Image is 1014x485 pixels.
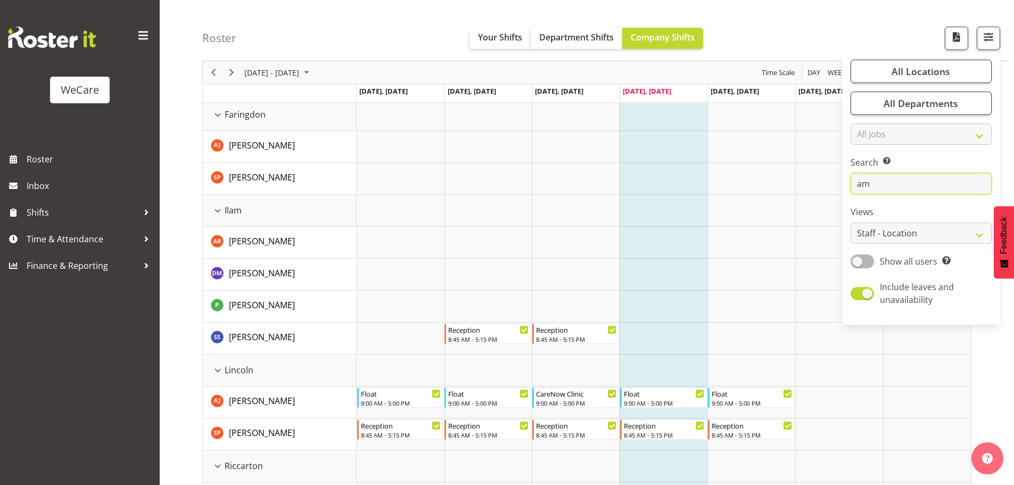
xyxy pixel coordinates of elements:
[229,139,295,152] a: [PERSON_NAME]
[357,388,444,408] div: Amy Johannsen"s event - Float Begin From Monday, September 1, 2025 at 9:00:00 AM GMT+12:00 Ends A...
[448,399,529,407] div: 9:00 AM - 5:00 PM
[620,420,707,440] div: Samantha Poultney"s event - Reception Begin From Thursday, September 4, 2025 at 8:45:00 AM GMT+12...
[203,450,357,482] td: Riccarton resource
[469,28,531,49] button: Your Shifts
[203,387,357,418] td: Amy Johannsen resource
[624,431,704,439] div: 8:45 AM - 5:15 PM
[711,86,759,96] span: [DATE], [DATE]
[229,235,295,247] span: [PERSON_NAME]
[532,324,619,344] div: Savanna Samson"s event - Reception Begin From Wednesday, September 3, 2025 at 8:45:00 AM GMT+12:0...
[61,82,99,98] div: WeCare
[229,426,295,439] a: [PERSON_NAME]
[448,335,529,343] div: 8:45 AM - 5:15 PM
[204,61,222,84] div: Previous
[851,205,992,218] label: Views
[532,388,619,408] div: Amy Johannsen"s event - CareNow Clinic Begin From Wednesday, September 3, 2025 at 9:00:00 AM GMT+...
[536,388,616,399] div: CareNow Clinic
[624,420,704,431] div: Reception
[229,267,295,279] span: [PERSON_NAME]
[203,355,357,387] td: Lincoln resource
[536,335,616,343] div: 8:45 AM - 5:15 PM
[536,431,616,439] div: 8:45 AM - 5:15 PM
[712,431,792,439] div: 8:45 AM - 5:15 PM
[229,171,295,184] a: [PERSON_NAME]
[945,27,968,50] button: Download a PDF of the roster according to the set date range.
[225,364,253,376] span: Lincoln
[623,86,671,96] span: [DATE], [DATE]
[880,281,954,306] span: Include leaves and unavailability
[444,388,531,408] div: Amy Johannsen"s event - Float Begin From Tuesday, September 2, 2025 at 9:00:00 AM GMT+12:00 Ends ...
[203,131,357,163] td: Amy Johannsen resource
[27,231,138,247] span: Time & Attendance
[203,323,357,355] td: Savanna Samson resource
[203,227,357,259] td: Andrea Ramirez resource
[994,206,1014,278] button: Feedback - Show survey
[361,420,441,431] div: Reception
[359,86,408,96] span: [DATE], [DATE]
[203,163,357,195] td: Samantha Poultney resource
[708,420,795,440] div: Samantha Poultney"s event - Reception Begin From Friday, September 5, 2025 at 8:45:00 AM GMT+12:0...
[357,420,444,440] div: Samantha Poultney"s event - Reception Begin From Monday, September 1, 2025 at 8:45:00 AM GMT+12:0...
[884,97,958,110] span: All Departments
[243,66,300,79] span: [DATE] - [DATE]
[798,86,847,96] span: [DATE], [DATE]
[361,388,441,399] div: Float
[27,204,138,220] span: Shifts
[207,66,221,79] button: Previous
[448,86,496,96] span: [DATE], [DATE]
[203,195,357,227] td: Ilam resource
[760,66,797,79] button: Time Scale
[27,151,154,167] span: Roster
[225,66,239,79] button: Next
[880,256,937,267] span: Show all users
[631,31,695,43] span: Company Shifts
[361,399,441,407] div: 9:00 AM - 5:00 PM
[761,66,796,79] span: Time Scale
[229,171,295,183] span: [PERSON_NAME]
[229,267,295,280] a: [PERSON_NAME]
[444,420,531,440] div: Samantha Poultney"s event - Reception Begin From Tuesday, September 2, 2025 at 8:45:00 AM GMT+12:...
[225,204,242,217] span: Ilam
[532,420,619,440] div: Samantha Poultney"s event - Reception Begin From Wednesday, September 3, 2025 at 8:45:00 AM GMT+1...
[229,299,295,311] a: [PERSON_NAME]
[826,66,848,79] button: Timeline Week
[203,418,357,450] td: Samantha Poultney resource
[712,399,792,407] div: 9:00 AM - 5:00 PM
[229,235,295,248] a: [PERSON_NAME]
[977,27,1000,50] button: Filter Shifts
[229,394,295,407] a: [PERSON_NAME]
[624,399,704,407] div: 9:00 AM - 5:00 PM
[851,156,992,169] label: Search
[982,453,993,464] img: help-xxl-2.png
[27,258,138,274] span: Finance & Reporting
[229,139,295,151] span: [PERSON_NAME]
[203,259,357,291] td: Deepti Mahajan resource
[444,324,531,344] div: Savanna Samson"s event - Reception Begin From Tuesday, September 2, 2025 at 8:45:00 AM GMT+12:00 ...
[531,28,622,49] button: Department Shifts
[448,420,529,431] div: Reception
[478,31,522,43] span: Your Shifts
[536,324,616,335] div: Reception
[539,31,614,43] span: Department Shifts
[361,431,441,439] div: 8:45 AM - 5:15 PM
[27,178,154,194] span: Inbox
[620,388,707,408] div: Amy Johannsen"s event - Float Begin From Thursday, September 4, 2025 at 9:00:00 AM GMT+12:00 Ends...
[536,399,616,407] div: 9:00 AM - 5:00 PM
[222,61,241,84] div: Next
[229,331,295,343] a: [PERSON_NAME]
[708,388,795,408] div: Amy Johannsen"s event - Float Begin From Friday, September 5, 2025 at 9:00:00 AM GMT+12:00 Ends A...
[712,420,792,431] div: Reception
[624,388,704,399] div: Float
[202,32,236,44] h4: Roster
[806,66,822,79] button: Timeline Day
[448,431,529,439] div: 8:45 AM - 5:15 PM
[203,291,357,323] td: Pooja Prabhu resource
[892,65,950,78] span: All Locations
[8,27,96,48] img: Rosterit website logo
[851,92,992,115] button: All Departments
[225,459,263,472] span: Riccarton
[622,28,703,49] button: Company Shifts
